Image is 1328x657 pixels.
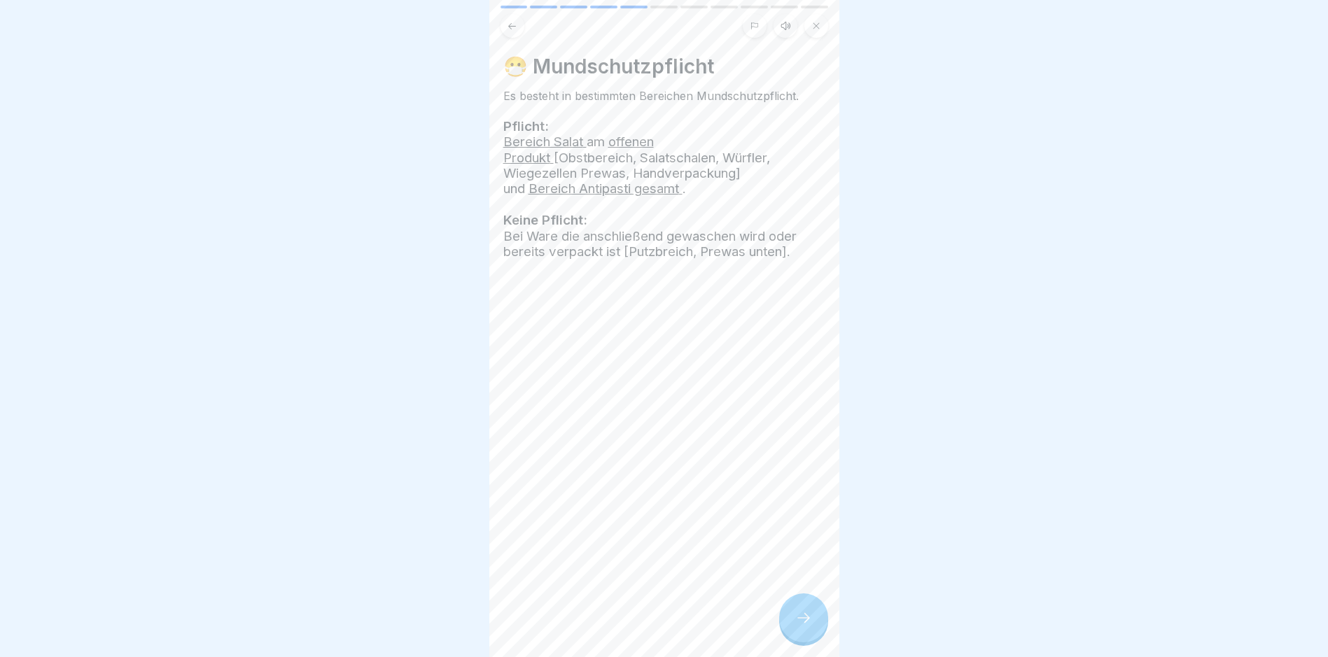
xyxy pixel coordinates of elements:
strong: Pflicht: [503,118,552,134]
u: Bereich Antipasti gesamt [529,181,683,197]
span: . [683,181,690,197]
span: und [503,181,529,197]
h4: 😷 Mundschutzpflicht [503,55,825,78]
span: Bei Ware die anschließend gewaschen wird oder bereits verpackt ist [Putzbreich, Prewas unten]. [503,228,797,260]
span: Es besteht in bestimmten Bereichen Mundschutzpflicht. [503,89,802,103]
u: offenen Produkt [503,134,654,165]
span: [Obstbereich, Salatschalen, Würfler, Wiegezellen Prewas, Handverpackung] [503,150,770,181]
strong: Keine Pflicht: [503,212,591,228]
u: Bereich Salat [503,134,587,150]
span: am [587,134,608,150]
